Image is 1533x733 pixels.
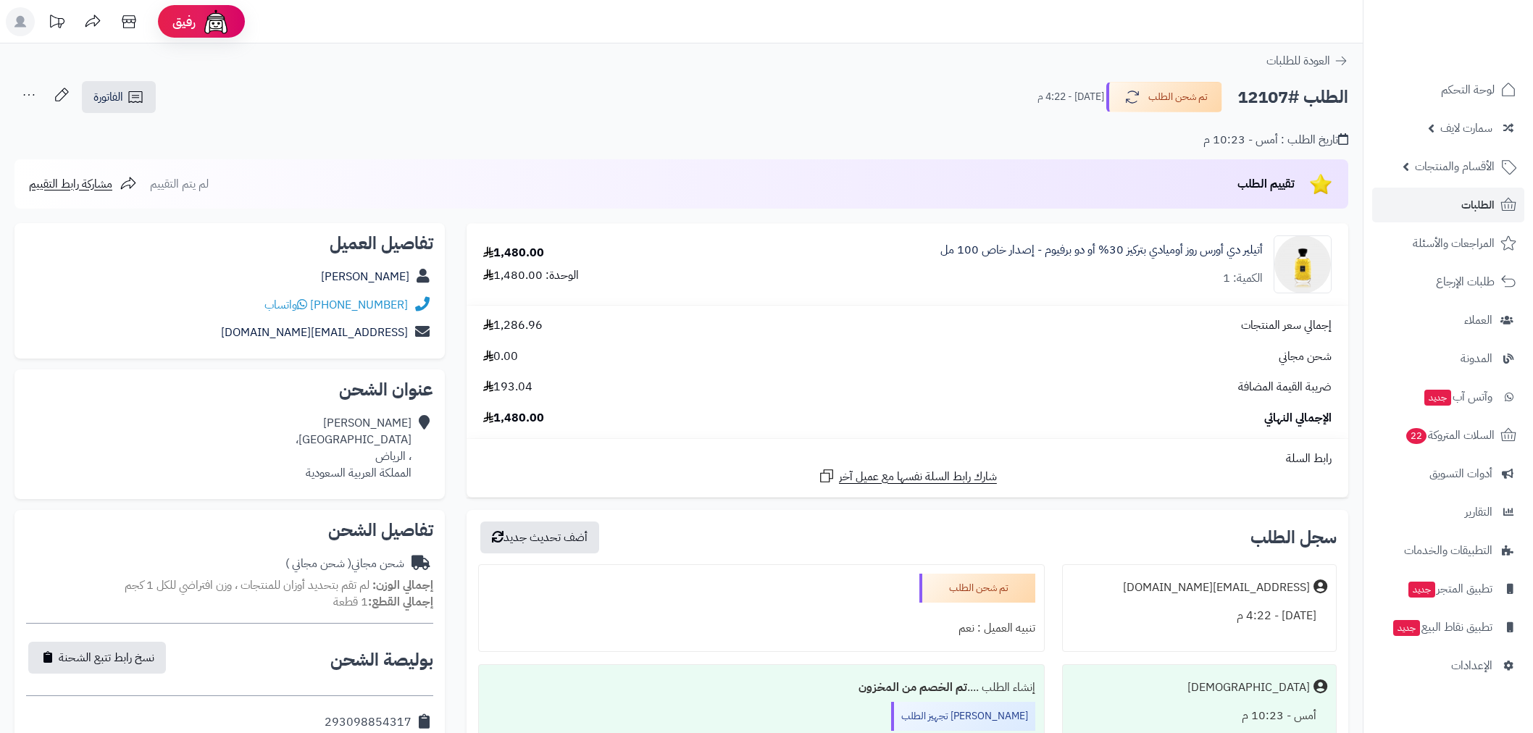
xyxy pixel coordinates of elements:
span: التطبيقات والخدمات [1404,540,1492,561]
span: وآتس آب [1423,387,1492,407]
a: واتساب [264,296,307,314]
span: إجمالي سعر المنتجات [1241,317,1332,334]
a: التقارير [1372,495,1524,529]
div: شحن مجاني [285,556,404,572]
a: تحديثات المنصة [38,7,75,40]
span: جديد [1393,620,1420,636]
span: المدونة [1461,348,1492,369]
a: السلات المتروكة22 [1372,418,1524,453]
div: [PERSON_NAME] [GEOGRAPHIC_DATA]، ، الرياض المملكة العربية السعودية [296,415,412,481]
span: لوحة التحكم [1441,80,1495,100]
span: تقييم الطلب [1237,175,1295,193]
span: لم تقم بتحديد أوزان للمنتجات ، وزن افتراضي للكل 1 كجم [125,577,369,594]
a: [PERSON_NAME] [321,268,409,285]
span: تطبيق نقاط البيع [1392,617,1492,637]
div: الكمية: 1 [1223,270,1263,287]
button: أضف تحديث جديد [480,522,599,553]
div: أمس - 10:23 م [1072,702,1327,730]
span: شحن مجاني [1279,348,1332,365]
button: نسخ رابط تتبع الشحنة [28,642,166,674]
a: [EMAIL_ADDRESS][DOMAIN_NAME] [221,324,408,341]
div: [PERSON_NAME] تجهيز الطلب [891,702,1035,731]
a: الفاتورة [82,81,156,113]
a: تطبيق المتجرجديد [1372,571,1524,606]
span: التقارير [1465,502,1492,522]
h2: عنوان الشحن [26,381,433,398]
h2: تفاصيل الشحن [26,522,433,539]
span: المراجعات والأسئلة [1413,233,1495,254]
span: جديد [1408,582,1435,598]
span: العودة للطلبات [1266,52,1330,70]
span: الأقسام والمنتجات [1415,156,1495,177]
div: إنشاء الطلب .... [488,674,1035,702]
span: 22 [1406,428,1427,444]
a: التطبيقات والخدمات [1372,533,1524,568]
h2: تفاصيل العميل [26,235,433,252]
img: 1748455400-3760027140598_-_atelier_des_ors_-_atelier_des_ors_rose_omeyyade_ext._30___edp_100ml_-_... [1274,235,1331,293]
span: الإجمالي النهائي [1264,410,1332,427]
a: طلبات الإرجاع [1372,264,1524,299]
div: [EMAIL_ADDRESS][DOMAIN_NAME] [1123,579,1310,596]
a: لوحة التحكم [1372,72,1524,107]
span: رفيق [172,13,196,30]
span: طلبات الإرجاع [1436,272,1495,292]
a: الإعدادات [1372,648,1524,683]
a: الطلبات [1372,188,1524,222]
a: شارك رابط السلة نفسها مع عميل آخر [818,467,997,485]
span: السلات المتروكة [1405,425,1495,445]
span: 0.00 [483,348,518,365]
a: مشاركة رابط التقييم [29,175,137,193]
span: 1,480.00 [483,410,544,427]
span: تطبيق المتجر [1407,579,1492,599]
span: شارك رابط السلة نفسها مع عميل آخر [839,469,997,485]
div: 1,480.00 [483,245,544,261]
span: الإعدادات [1451,655,1492,676]
div: تم شحن الطلب [919,574,1035,603]
b: تم الخصم من المخزون [859,679,967,696]
a: العملاء [1372,303,1524,338]
span: جديد [1424,390,1451,406]
span: الفاتورة [93,88,123,106]
h3: سجل الطلب [1250,529,1337,546]
strong: إجمالي القطع: [368,593,433,611]
button: تم شحن الطلب [1106,82,1222,112]
div: 293098854317 [325,714,412,731]
a: أدوات التسويق [1372,456,1524,491]
span: نسخ رابط تتبع الشحنة [59,649,154,666]
div: تاريخ الطلب : أمس - 10:23 م [1203,132,1348,148]
div: [DEMOGRAPHIC_DATA] [1187,679,1310,696]
a: [PHONE_NUMBER] [310,296,408,314]
a: أتيلير دي أورس روز أوميادي بتركيز 30% أو دو برفيوم - إصدار خاص 100 مل [940,242,1263,259]
div: رابط السلة [472,451,1342,467]
small: 1 قطعة [333,593,433,611]
span: الطلبات [1461,195,1495,215]
div: الوحدة: 1,480.00 [483,267,579,284]
a: تطبيق نقاط البيعجديد [1372,610,1524,645]
h2: الطلب #12107 [1237,83,1348,112]
strong: إجمالي الوزن: [372,577,433,594]
a: العودة للطلبات [1266,52,1348,70]
img: ai-face.png [201,7,230,36]
span: مشاركة رابط التقييم [29,175,112,193]
div: تنبيه العميل : نعم [488,614,1035,642]
span: سمارت لايف [1440,118,1492,138]
span: 193.04 [483,379,532,395]
img: logo-2.png [1434,34,1519,64]
a: وآتس آبجديد [1372,380,1524,414]
a: المراجعات والأسئلة [1372,226,1524,261]
h2: بوليصة الشحن [330,651,433,669]
div: [DATE] - 4:22 م [1072,602,1327,630]
span: أدوات التسويق [1429,464,1492,484]
span: ضريبة القيمة المضافة [1238,379,1332,395]
span: ( شحن مجاني ) [285,555,351,572]
span: العملاء [1464,310,1492,330]
span: لم يتم التقييم [150,175,209,193]
small: [DATE] - 4:22 م [1037,90,1104,104]
span: 1,286.96 [483,317,543,334]
a: المدونة [1372,341,1524,376]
